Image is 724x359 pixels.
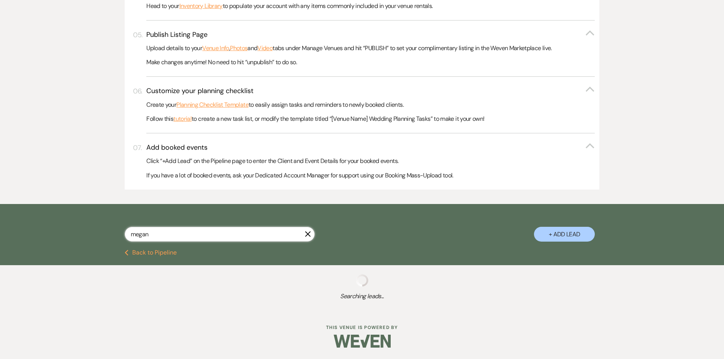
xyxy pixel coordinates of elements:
[146,30,208,40] h3: Publish Listing Page
[146,171,595,180] p: If you have a lot of booked events, ask your Dedicated Account Manager for support using our Book...
[534,227,595,242] button: + Add Lead
[146,143,208,152] h3: Add booked events
[334,328,391,354] img: Weven Logo
[257,43,272,53] a: Video
[125,227,315,242] input: Search by name, event date, email address or phone number
[230,43,247,53] a: Photos
[146,86,595,96] button: Customize your planning checklist
[356,274,368,286] img: loading spinner
[179,1,223,11] a: Inventory Library
[146,143,595,152] button: Add booked events
[146,100,595,110] p: Create your to easily assign tasks and reminders to newly booked clients.
[146,114,595,124] p: Follow this to create a new task list, or modify the template titled “[Venue Name] Wedding Planni...
[146,1,595,11] p: Head to your to populate your account with any items commonly included in your venue rentals.
[146,43,595,53] p: Upload details to your , and tabs under Manage Venues and hit “PUBLISH” to set your complimentary...
[125,250,177,256] button: Back to Pipeline
[146,57,595,67] p: Make changes anytime! No need to hit “unpublish” to do so.
[146,86,253,96] h3: Customize your planning checklist
[36,292,688,301] span: Searching leads...
[202,43,229,53] a: Venue Info
[146,30,595,40] button: Publish Listing Page
[176,100,249,110] a: Planning Checklist Template
[173,114,192,124] a: tutorial
[146,156,595,166] p: Click “+Add Lead” on the Pipeline page to enter the Client and Event Details for your booked events.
